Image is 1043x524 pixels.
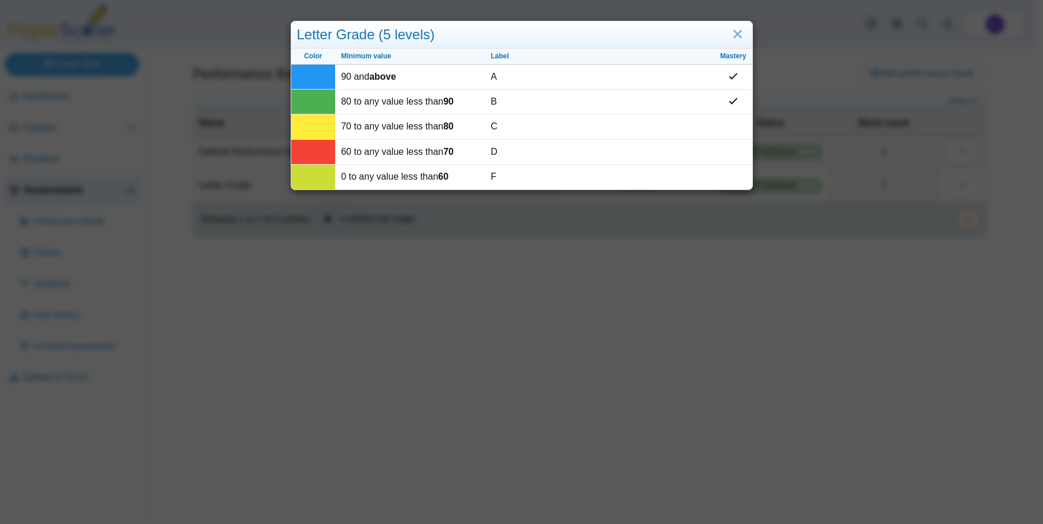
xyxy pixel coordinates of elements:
[714,49,752,65] th: Mastery
[291,21,752,49] div: Letter Grade (5 levels)
[485,65,714,90] td: A
[485,49,714,65] th: Label
[485,90,714,114] td: B
[335,165,485,189] td: 0 to any value less than
[438,172,448,181] b: 60
[335,65,485,90] td: 90 and
[443,147,454,157] b: 70
[369,72,396,81] b: above
[335,49,485,65] th: Minimum value
[335,140,485,165] td: 60 to any value less than
[485,114,714,139] td: C
[443,121,454,131] b: 80
[729,25,747,44] a: Close
[443,96,454,106] b: 90
[291,49,336,65] th: Color
[485,165,714,189] td: F
[335,114,485,139] td: 70 to any value less than
[485,140,714,165] td: D
[335,90,485,114] td: 80 to any value less than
